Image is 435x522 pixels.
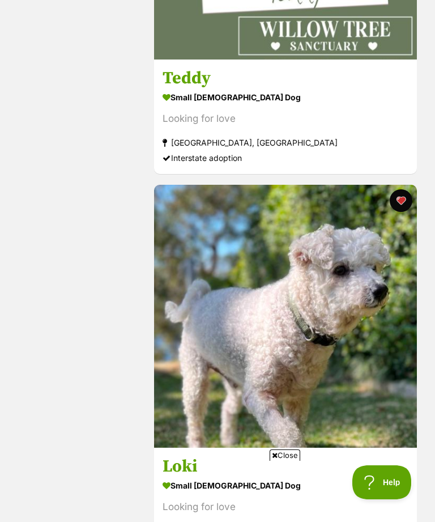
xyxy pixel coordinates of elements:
[352,465,412,499] iframe: Help Scout Beacon - Open
[163,67,408,89] h3: Teddy
[163,111,408,126] div: Looking for love
[154,59,417,174] a: Teddy small [DEMOGRAPHIC_DATA] Dog Looking for love [GEOGRAPHIC_DATA], [GEOGRAPHIC_DATA] Intersta...
[163,150,408,165] div: Interstate adoption
[270,449,300,461] span: Close
[163,89,408,105] div: small [DEMOGRAPHIC_DATA] Dog
[11,465,424,516] iframe: Advertisement
[163,135,408,150] div: [GEOGRAPHIC_DATA], [GEOGRAPHIC_DATA]
[390,189,412,212] button: favourite
[163,456,408,477] h3: Loki
[154,185,417,448] img: Loki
